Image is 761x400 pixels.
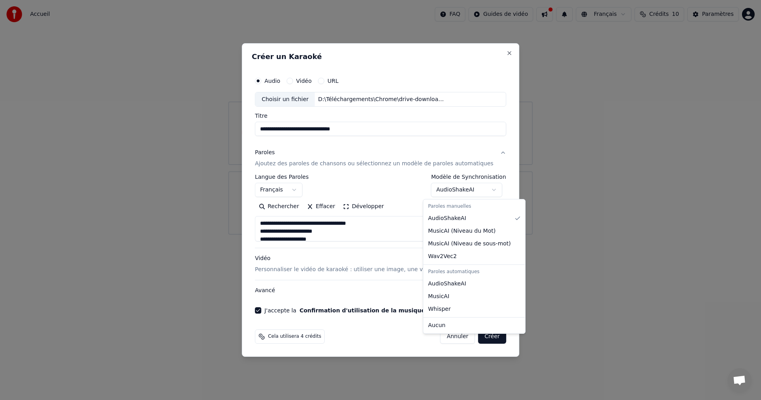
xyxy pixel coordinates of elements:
span: MusicAI [428,293,449,300]
span: Aucun [428,322,446,329]
span: Wav2Vec2 [428,253,457,260]
span: AudioShakeAI [428,280,466,288]
div: Paroles automatiques [425,266,524,278]
div: Paroles manuelles [425,201,524,212]
span: AudioShakeAI [428,214,466,222]
span: MusicAI ( Niveau du Mot ) [428,227,495,235]
span: MusicAI ( Niveau de sous-mot ) [428,240,511,248]
span: Whisper [428,305,451,313]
